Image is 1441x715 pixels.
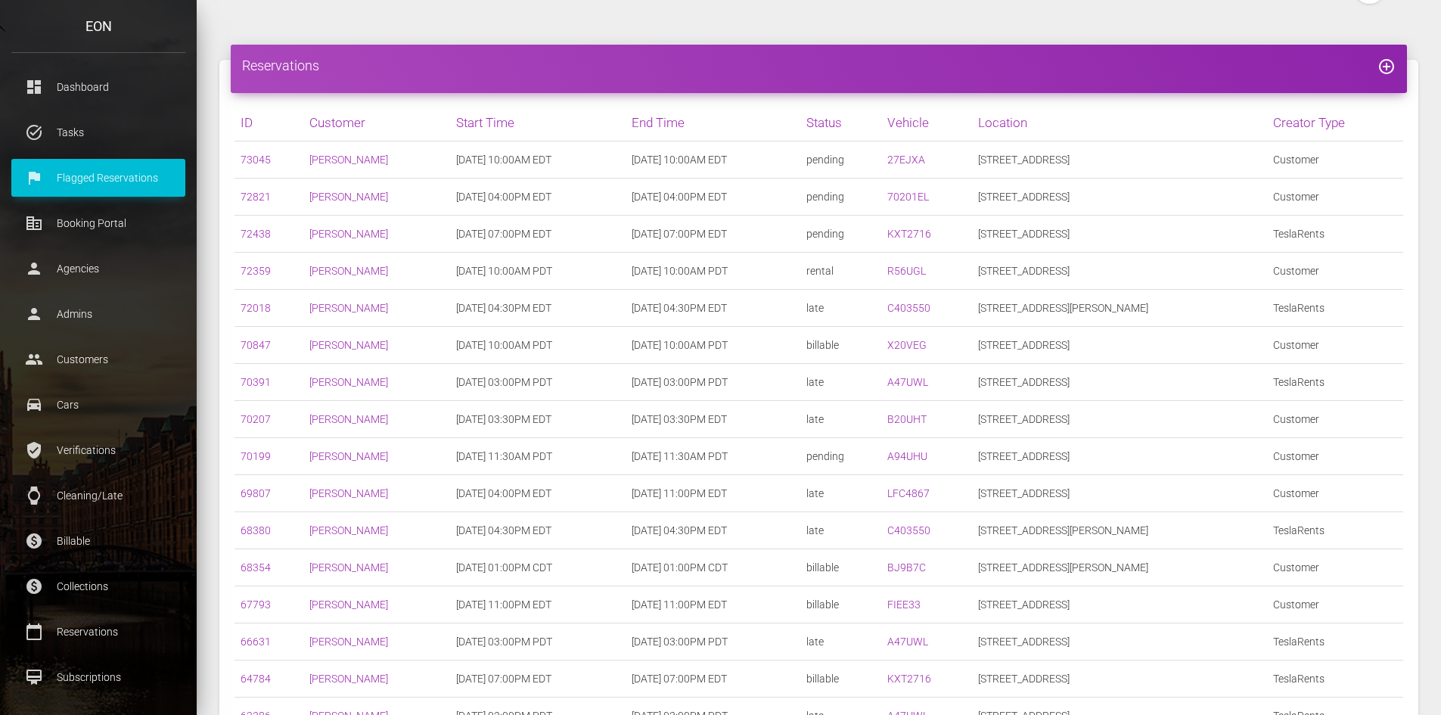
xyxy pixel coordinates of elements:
[626,364,801,401] td: [DATE] 03:00PM PDT
[972,549,1267,586] td: [STREET_ADDRESS][PERSON_NAME]
[241,524,271,536] a: 68380
[241,265,271,277] a: 72359
[1267,253,1403,290] td: Customer
[972,216,1267,253] td: [STREET_ADDRESS]
[800,104,881,141] th: Status
[241,302,271,314] a: 72018
[309,265,388,277] a: [PERSON_NAME]
[23,121,174,144] p: Tasks
[241,154,271,166] a: 73045
[11,613,185,651] a: calendar_today Reservations
[800,141,881,179] td: pending
[450,179,626,216] td: [DATE] 04:00PM EDT
[887,265,926,277] a: R56UGL
[800,512,881,549] td: late
[887,673,931,685] a: KXT2716
[241,561,271,574] a: 68354
[626,401,801,438] td: [DATE] 03:30PM EDT
[23,166,174,189] p: Flagged Reservations
[800,253,881,290] td: rental
[626,586,801,623] td: [DATE] 11:00PM EDT
[241,191,271,203] a: 72821
[887,154,925,166] a: 27EJXA
[800,549,881,586] td: billable
[972,253,1267,290] td: [STREET_ADDRESS]
[450,327,626,364] td: [DATE] 10:00AM PDT
[1377,58,1396,76] i: add_circle_outline
[450,141,626,179] td: [DATE] 10:00AM EDT
[1267,104,1403,141] th: Creator Type
[234,104,303,141] th: ID
[11,431,185,469] a: verified_user Verifications
[242,56,1396,75] h4: Reservations
[23,393,174,416] p: Cars
[241,636,271,648] a: 66631
[1267,512,1403,549] td: TeslaRents
[972,512,1267,549] td: [STREET_ADDRESS][PERSON_NAME]
[23,212,174,235] p: Booking Portal
[23,484,174,507] p: Cleaning/Late
[11,386,185,424] a: drive_eta Cars
[241,228,271,240] a: 72438
[450,475,626,512] td: [DATE] 04:00PM EDT
[309,339,388,351] a: [PERSON_NAME]
[309,636,388,648] a: [PERSON_NAME]
[309,524,388,536] a: [PERSON_NAME]
[11,295,185,333] a: person Admins
[800,364,881,401] td: late
[1267,327,1403,364] td: Customer
[309,228,388,240] a: [PERSON_NAME]
[626,438,801,475] td: [DATE] 11:30AM PDT
[1267,623,1403,661] td: TeslaRents
[800,623,881,661] td: late
[887,636,928,648] a: A47UWL
[11,250,185,288] a: person Agencies
[450,586,626,623] td: [DATE] 11:00PM EDT
[11,204,185,242] a: corporate_fare Booking Portal
[11,159,185,197] a: flag Flagged Reservations
[800,586,881,623] td: billable
[972,141,1267,179] td: [STREET_ADDRESS]
[887,228,931,240] a: KXT2716
[626,290,801,327] td: [DATE] 04:30PM EDT
[11,477,185,514] a: watch Cleaning/Late
[11,567,185,605] a: paid Collections
[450,512,626,549] td: [DATE] 04:30PM EDT
[800,438,881,475] td: pending
[309,413,388,425] a: [PERSON_NAME]
[23,666,174,689] p: Subscriptions
[800,327,881,364] td: billable
[887,561,926,574] a: BJ9B7C
[626,253,801,290] td: [DATE] 10:00AM PDT
[887,487,930,499] a: LFC4867
[241,376,271,388] a: 70391
[309,561,388,574] a: [PERSON_NAME]
[972,661,1267,698] td: [STREET_ADDRESS]
[626,661,801,698] td: [DATE] 07:00PM EDT
[23,575,174,598] p: Collections
[23,439,174,462] p: Verifications
[626,623,801,661] td: [DATE] 03:00PM PDT
[881,104,972,141] th: Vehicle
[1267,179,1403,216] td: Customer
[972,401,1267,438] td: [STREET_ADDRESS]
[309,450,388,462] a: [PERSON_NAME]
[450,661,626,698] td: [DATE] 07:00PM EDT
[23,620,174,643] p: Reservations
[11,522,185,560] a: paid Billable
[887,339,927,351] a: X20VEG
[309,487,388,499] a: [PERSON_NAME]
[972,438,1267,475] td: [STREET_ADDRESS]
[11,658,185,696] a: card_membership Subscriptions
[450,438,626,475] td: [DATE] 11:30AM PDT
[23,76,174,98] p: Dashboard
[800,179,881,216] td: pending
[800,290,881,327] td: late
[450,623,626,661] td: [DATE] 03:00PM PDT
[626,179,801,216] td: [DATE] 04:00PM EDT
[626,104,801,141] th: End Time
[1267,364,1403,401] td: TeslaRents
[626,327,801,364] td: [DATE] 10:00AM PDT
[887,524,930,536] a: C403550
[309,154,388,166] a: [PERSON_NAME]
